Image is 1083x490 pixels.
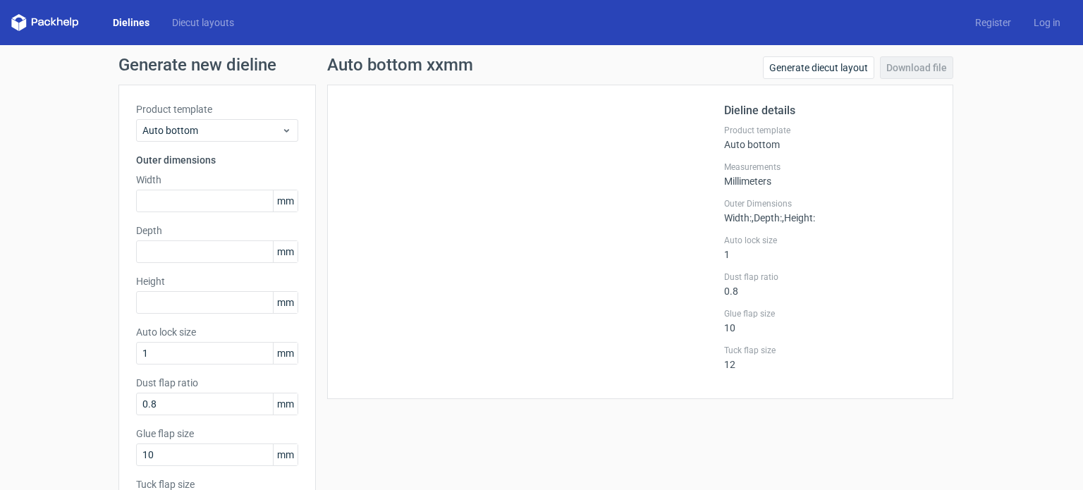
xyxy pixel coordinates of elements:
[327,56,473,73] h1: Auto bottom xxmm
[273,444,298,465] span: mm
[724,271,936,297] div: 0.8
[724,161,936,187] div: Millimeters
[273,190,298,212] span: mm
[724,235,936,260] div: 1
[724,308,936,333] div: 10
[724,198,936,209] label: Outer Dimensions
[724,125,936,136] label: Product template
[724,345,936,370] div: 12
[782,212,815,223] span: , Height :
[118,56,965,73] h1: Generate new dieline
[724,125,936,150] div: Auto bottom
[136,376,298,390] label: Dust flap ratio
[136,153,298,167] h3: Outer dimensions
[273,292,298,313] span: mm
[964,16,1022,30] a: Register
[136,173,298,187] label: Width
[1022,16,1072,30] a: Log in
[724,308,936,319] label: Glue flap size
[136,274,298,288] label: Height
[724,161,936,173] label: Measurements
[752,212,782,223] span: , Depth :
[273,393,298,415] span: mm
[724,271,936,283] label: Dust flap ratio
[763,56,874,79] a: Generate diecut layout
[102,16,161,30] a: Dielines
[136,102,298,116] label: Product template
[142,123,281,137] span: Auto bottom
[724,235,936,246] label: Auto lock size
[724,345,936,356] label: Tuck flap size
[724,212,752,223] span: Width :
[724,102,936,119] h2: Dieline details
[161,16,245,30] a: Diecut layouts
[136,223,298,238] label: Depth
[136,325,298,339] label: Auto lock size
[273,241,298,262] span: mm
[136,427,298,441] label: Glue flap size
[273,343,298,364] span: mm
